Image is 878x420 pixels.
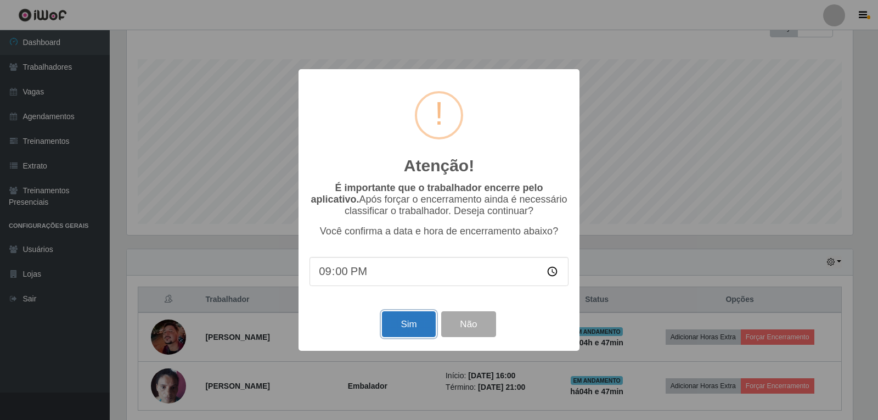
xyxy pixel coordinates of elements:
[309,182,569,217] p: Após forçar o encerramento ainda é necessário classificar o trabalhador. Deseja continuar?
[311,182,543,205] b: É importante que o trabalhador encerre pelo aplicativo.
[382,311,435,337] button: Sim
[441,311,496,337] button: Não
[404,156,474,176] h2: Atenção!
[309,226,569,237] p: Você confirma a data e hora de encerramento abaixo?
